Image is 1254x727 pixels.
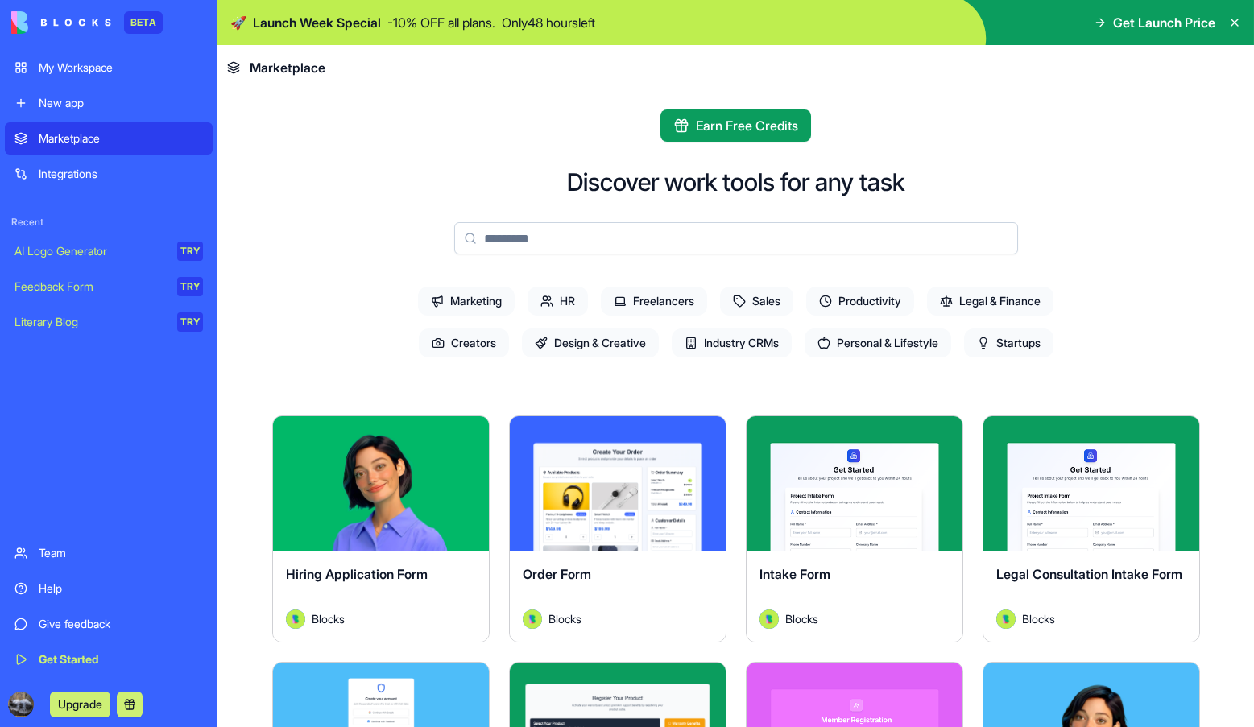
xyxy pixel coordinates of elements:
[785,610,818,627] span: Blocks
[39,130,203,147] div: Marketplace
[177,242,203,261] div: TRY
[1113,13,1215,32] span: Get Launch Price
[805,328,951,357] span: Personal & Lifestyle
[5,643,213,675] a: Get Started
[250,58,325,77] span: Marketplace
[5,235,213,267] a: AI Logo GeneratorTRY
[502,13,595,32] p: Only 48 hours left
[5,216,213,229] span: Recent
[548,610,581,627] span: Blocks
[696,116,798,135] span: Earn Free Credits
[14,243,166,259] div: AI Logo Generator
[177,277,203,296] div: TRY
[523,566,591,582] span: Order Form
[50,692,110,717] button: Upgrade
[11,11,163,34] a: BETA
[5,572,213,605] a: Help
[5,271,213,303] a: Feedback FormTRY
[759,609,779,629] img: Avatar
[5,537,213,569] a: Team
[39,545,203,561] div: Team
[509,415,726,642] a: Order FormAvatarBlocks
[39,616,203,632] div: Give feedback
[39,651,203,667] div: Get Started
[286,609,305,629] img: Avatar
[996,566,1182,582] span: Legal Consultation Intake Form
[720,287,793,316] span: Sales
[672,328,792,357] span: Industry CRMs
[5,608,213,640] a: Give feedback
[8,692,34,717] img: ACg8ocJgASAD1jnoWnm4i8TGUrbWOT1I_QzDah8fcq-mhYo5By2df0YP=s96-c
[418,287,515,316] span: Marketing
[230,13,246,32] span: 🚀
[11,11,111,34] img: logo
[14,314,166,330] div: Literary Blog
[286,566,428,582] span: Hiring Application Form
[964,328,1053,357] span: Startups
[523,609,542,629] img: Avatar
[567,167,904,196] h2: Discover work tools for any task
[660,109,811,142] button: Earn Free Credits
[5,306,213,338] a: Literary BlogTRY
[50,696,110,712] a: Upgrade
[5,122,213,155] a: Marketplace
[746,415,963,642] a: Intake FormAvatarBlocks
[601,287,707,316] span: Freelancers
[5,87,213,119] a: New app
[806,287,914,316] span: Productivity
[312,610,345,627] span: Blocks
[272,415,490,642] a: Hiring Application FormAvatarBlocks
[927,287,1053,316] span: Legal & Finance
[5,158,213,190] a: Integrations
[39,60,203,76] div: My Workspace
[14,279,166,295] div: Feedback Form
[759,566,830,582] span: Intake Form
[124,11,163,34] div: BETA
[39,580,203,597] div: Help
[387,13,495,32] p: - 10 % OFF all plans.
[1022,610,1055,627] span: Blocks
[983,415,1200,642] a: Legal Consultation Intake FormAvatarBlocks
[522,328,659,357] span: Design & Creative
[39,95,203,111] div: New app
[419,328,509,357] span: Creators
[177,312,203,332] div: TRY
[528,287,588,316] span: HR
[253,13,381,32] span: Launch Week Special
[39,166,203,182] div: Integrations
[996,609,1016,629] img: Avatar
[5,52,213,84] a: My Workspace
